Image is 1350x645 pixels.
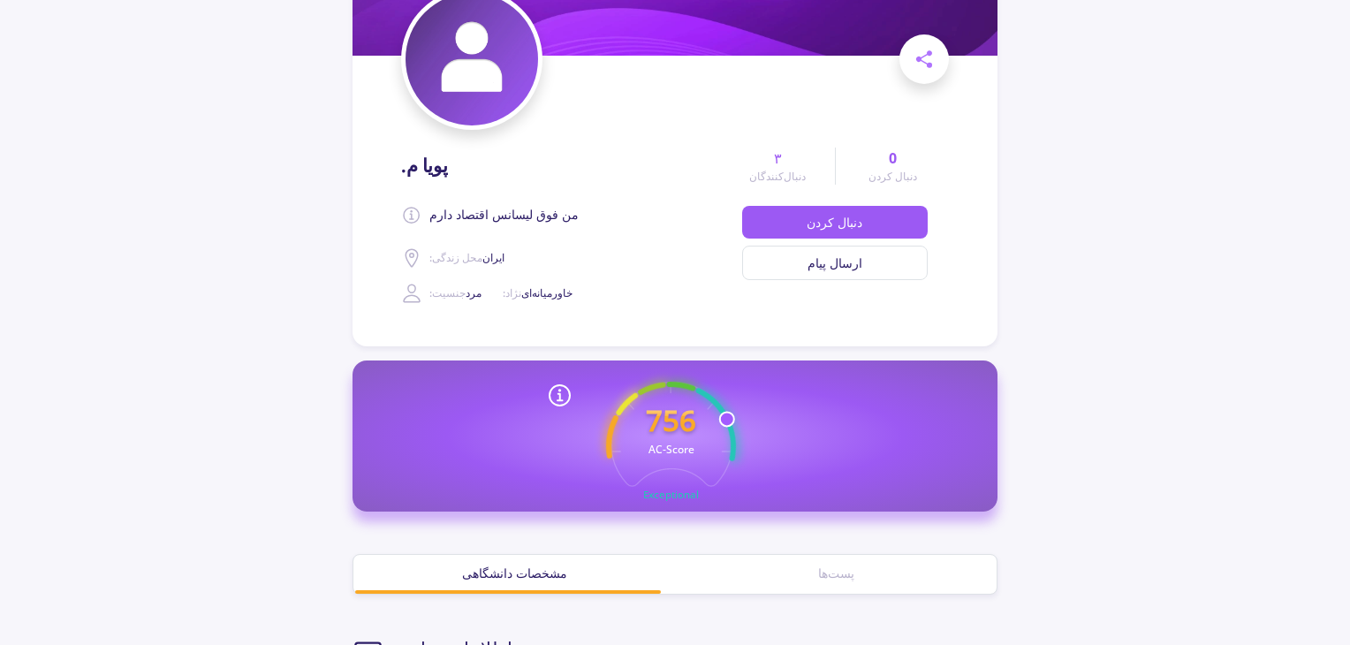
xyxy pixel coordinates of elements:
[774,148,782,168] font: ۳
[648,442,694,457] text: AC-Score
[818,565,854,581] font: پست‌ها
[889,148,897,168] font: 0
[503,285,521,300] font: نژاد:
[462,565,567,581] font: مشخصات دانشگاهی
[521,285,573,300] font: خاورمیانه‌ای
[482,250,504,265] font: ایران
[466,285,482,300] font: مرد
[742,246,929,280] button: ارسال پیام
[721,148,835,185] a: ۳دنبال‌کنندگان
[429,285,466,300] font: جنسیت:
[646,400,696,440] text: 756
[808,254,862,271] font: ارسال پیام
[429,250,482,265] font: محل زندگی:
[742,206,929,239] button: دنبال کردن
[643,488,699,501] text: Exceptional
[429,206,579,223] font: من فوق لیسانس اقتصاد دارم
[807,214,862,231] font: دنبال کردن
[749,169,806,184] font: دنبال‌کنندگان
[835,148,949,185] a: 0دنبال کردن
[868,169,917,184] font: دنبال کردن
[401,153,448,178] font: پویا م.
